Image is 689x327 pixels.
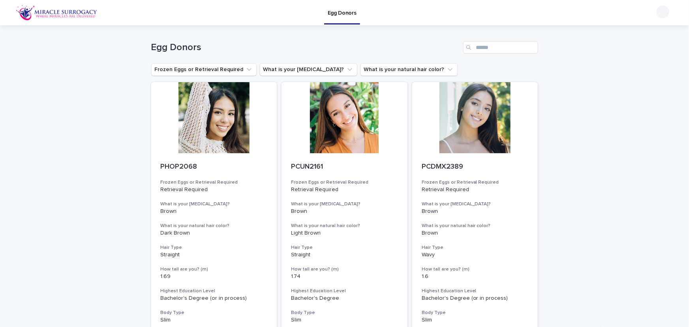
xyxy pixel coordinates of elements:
h3: Hair Type [161,244,268,251]
p: 1.74 [291,273,398,280]
p: Bachelor's Degree (or in process) [161,295,268,302]
h3: Highest Education Level [291,288,398,294]
button: Frozen Eggs or Retrieval Required [151,63,257,76]
h3: Highest Education Level [422,288,529,294]
p: Light Brown [291,230,398,237]
p: Straight [291,252,398,258]
h3: Frozen Eggs or Retrieval Required [291,179,398,186]
p: PCDMX2389 [422,163,529,171]
p: Bachelor's Degree [291,295,398,302]
p: Bachelor's Degree (or in process) [422,295,529,302]
p: 1.6 [422,273,529,280]
p: Brown [422,230,529,237]
p: Retrieval Required [291,186,398,193]
h3: How tall are you? (m) [161,266,268,272]
p: Slim [291,317,398,323]
button: What is your natural hair color? [360,63,458,76]
h3: Body Type [161,310,268,316]
p: 1.69 [161,273,268,280]
h3: Body Type [291,310,398,316]
p: Retrieval Required [422,186,529,193]
h3: Hair Type [422,244,529,251]
p: Wavy [422,252,529,258]
h3: How tall are you? (m) [422,266,529,272]
p: Slim [422,317,529,323]
h3: Frozen Eggs or Retrieval Required [161,179,268,186]
h3: What is your natural hair color? [422,223,529,229]
h3: What is your [MEDICAL_DATA]? [291,201,398,207]
h3: How tall are you? (m) [291,266,398,272]
h3: Hair Type [291,244,398,251]
h1: Egg Donors [151,42,460,53]
h3: What is your natural hair color? [291,223,398,229]
h3: What is your [MEDICAL_DATA]? [422,201,529,207]
p: Straight [161,252,268,258]
p: Retrieval Required [161,186,268,193]
button: What is your eye color? [260,63,357,76]
p: Brown [422,208,529,215]
img: OiFFDOGZQuirLhrlO1ag [16,5,98,21]
h3: Body Type [422,310,529,316]
h3: Frozen Eggs or Retrieval Required [422,179,529,186]
p: PHOP2068 [161,163,268,171]
p: Dark Brown [161,230,268,237]
p: Brown [291,208,398,215]
p: Slim [161,317,268,323]
p: Brown [161,208,268,215]
input: Search [463,41,538,54]
p: PCUN2161 [291,163,398,171]
h3: What is your natural hair color? [161,223,268,229]
h3: Highest Education Level [161,288,268,294]
h3: What is your [MEDICAL_DATA]? [161,201,268,207]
